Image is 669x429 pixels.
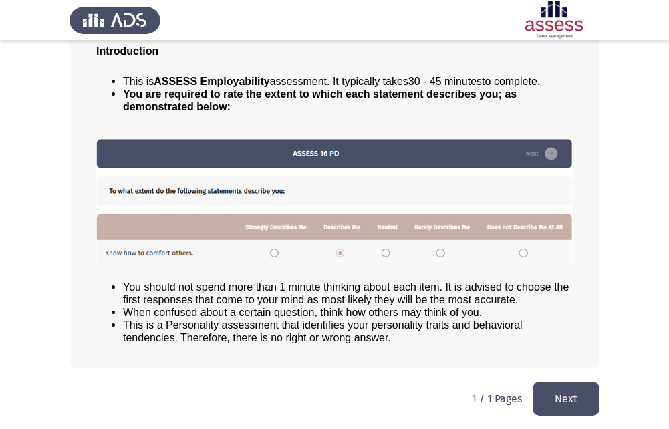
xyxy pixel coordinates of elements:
[154,76,269,87] b: ASSESS Employability
[533,382,599,416] button: load next page
[96,45,158,57] span: Introduction
[70,1,160,39] img: Assess Talent Management logo
[123,88,517,112] span: You are required to rate the extent to which each statement describes you; as demonstrated below:
[408,76,482,87] u: 30 - 45 minutes
[509,1,599,39] img: Assessment logo of ASSESS Employability - EBI
[123,76,540,87] span: This is assessment. It typically takes to complete.
[472,392,522,405] p: 1 / 1 Pages
[123,281,569,305] span: You should not spend more than 1 minute thinking about each item. It is advised to choose the fir...
[123,319,523,343] span: This is a Personality assessment that identifies your personality traits and behavioral tendencie...
[123,307,482,318] span: When confused about a certain question, think how others may think of you.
